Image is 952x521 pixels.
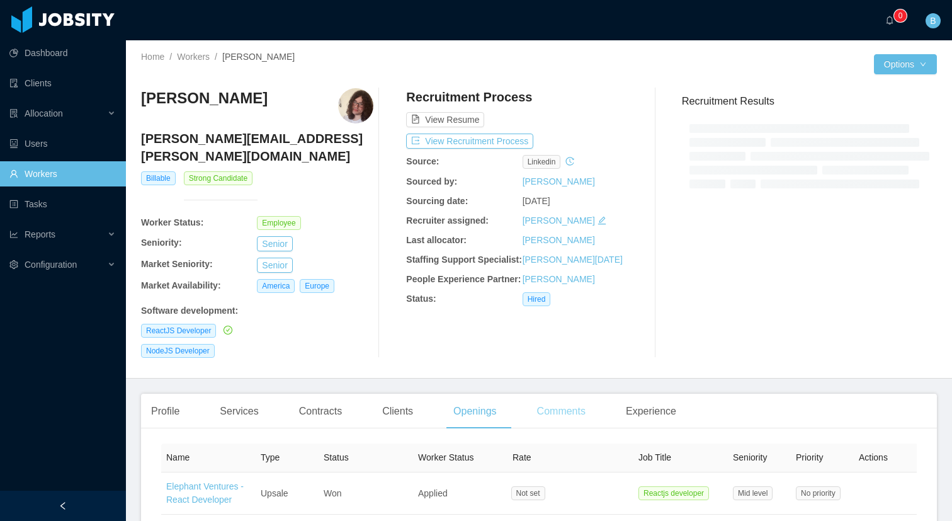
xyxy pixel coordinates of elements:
div: Openings [443,394,507,429]
div: Contracts [289,394,352,429]
a: icon: auditClients [9,71,116,96]
a: [PERSON_NAME][DATE] [523,255,623,265]
div: Experience [616,394,686,429]
span: Not set [511,486,545,500]
span: Employee [257,216,300,230]
button: icon: file-textView Resume [406,112,484,127]
b: Sourced by: [406,176,457,186]
a: [PERSON_NAME] [523,215,595,226]
span: Seniority [733,452,767,462]
span: Strong Candidate [184,171,252,185]
a: icon: userWorkers [9,161,116,186]
b: Market Availability: [141,280,221,290]
a: icon: robotUsers [9,131,116,156]
b: Seniority: [141,238,182,248]
i: icon: bell [885,16,894,25]
i: icon: solution [9,109,18,118]
a: [PERSON_NAME] [523,274,595,284]
i: icon: line-chart [9,230,18,239]
a: icon: file-textView Resume [406,115,484,125]
b: Source: [406,156,439,166]
b: Staffing Support Specialist: [406,255,522,265]
span: Status [324,452,349,462]
span: Applied [418,488,448,498]
div: Clients [372,394,423,429]
span: B [930,13,936,28]
b: Status: [406,294,436,304]
span: Europe [300,279,334,293]
span: linkedin [523,155,561,169]
b: Market Seniority: [141,259,213,269]
h3: [PERSON_NAME] [141,88,268,108]
td: Upsale [256,472,319,515]
i: icon: check-circle [224,326,232,335]
div: Profile [141,394,190,429]
b: Sourcing date: [406,196,468,206]
span: [DATE] [523,196,550,206]
span: Worker Status [418,452,473,462]
span: ReactJS Developer [141,324,216,338]
span: Rate [513,452,531,462]
span: America [257,279,295,293]
i: icon: history [565,157,574,166]
button: icon: exportView Recruitment Process [406,134,533,149]
i: icon: edit [598,216,606,225]
span: Type [261,452,280,462]
a: [PERSON_NAME] [523,235,595,245]
span: [PERSON_NAME] [222,52,295,62]
span: Actions [859,452,888,462]
a: icon: check-circle [221,325,232,335]
span: Reports [25,229,55,239]
h3: Recruitment Results [682,93,937,109]
span: Name [166,452,190,462]
a: Home [141,52,164,62]
b: People Experience Partner: [406,274,521,284]
button: Senior [257,236,292,251]
a: icon: pie-chartDashboard [9,40,116,66]
span: Priority [796,452,824,462]
span: Job Title [638,452,671,462]
span: NodeJS Developer [141,344,215,358]
span: Mid level [733,486,773,500]
a: icon: exportView Recruitment Process [406,136,533,146]
span: Billable [141,171,176,185]
b: Last allocator: [406,235,467,245]
b: Software development : [141,306,238,316]
span: Hired [523,292,551,306]
img: 03b1427f-95c6-483c-802b-b2a3c8c47d6e_664cf270b3583-400w.png [338,88,373,123]
span: Configuration [25,260,77,270]
a: Elephant Ventures - React Developer [166,481,244,505]
span: / [215,52,217,62]
span: No priority [796,486,841,500]
a: Workers [177,52,210,62]
span: Won [324,488,342,498]
sup: 0 [894,9,907,22]
i: icon: setting [9,260,18,269]
a: [PERSON_NAME] [523,176,595,186]
div: Services [210,394,268,429]
h4: [PERSON_NAME][EMAIL_ADDRESS][PERSON_NAME][DOMAIN_NAME] [141,130,373,165]
span: Reactjs developer [638,486,709,500]
button: Optionsicon: down [874,54,937,74]
div: Comments [527,394,596,429]
b: Recruiter assigned: [406,215,489,226]
span: / [169,52,172,62]
span: Allocation [25,108,63,118]
a: icon: profileTasks [9,192,116,217]
b: Worker Status: [141,217,203,227]
button: Senior [257,258,292,273]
